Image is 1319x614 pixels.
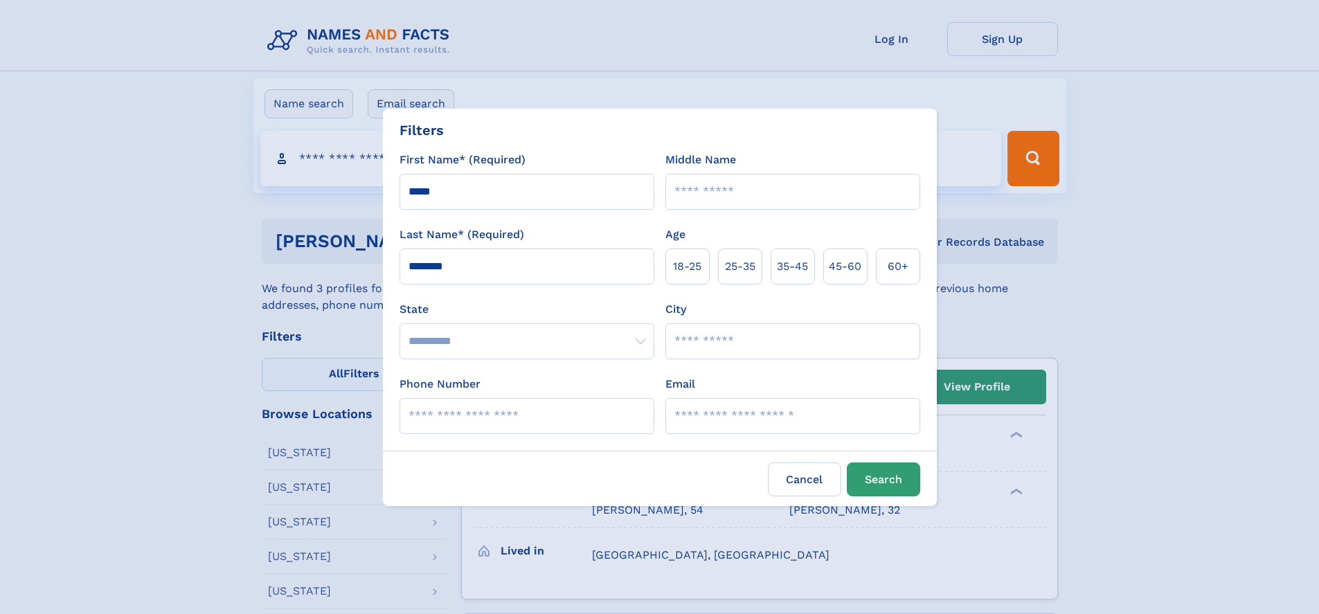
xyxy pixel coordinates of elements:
[400,301,654,318] label: State
[725,258,755,275] span: 25‑35
[665,376,695,392] label: Email
[400,376,481,392] label: Phone Number
[777,258,808,275] span: 35‑45
[400,152,526,168] label: First Name* (Required)
[888,258,908,275] span: 60+
[400,120,444,141] div: Filters
[665,226,685,243] label: Age
[829,258,861,275] span: 45‑60
[673,258,701,275] span: 18‑25
[768,462,841,496] label: Cancel
[665,301,686,318] label: City
[847,462,920,496] button: Search
[665,152,736,168] label: Middle Name
[400,226,524,243] label: Last Name* (Required)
